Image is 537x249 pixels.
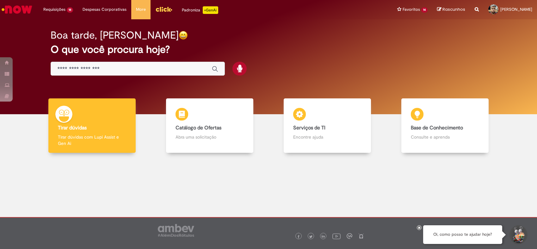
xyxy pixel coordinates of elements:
span: Favoritos [403,6,420,13]
span: More [136,6,146,13]
p: Tirar dúvidas com Lupi Assist e Gen Ai [58,134,126,146]
img: happy-face.png [179,31,188,40]
a: Base de Conhecimento Consulte e aprenda [386,98,504,153]
img: click_logo_yellow_360x200.png [155,4,172,14]
div: Oi, como posso te ajudar hoje? [423,225,502,244]
button: Iniciar Conversa de Suporte [509,225,528,244]
img: logo_footer_ambev_rotulo_gray.png [158,224,194,237]
p: Consulte e aprenda [411,134,479,140]
span: Rascunhos [442,6,465,12]
img: logo_footer_youtube.png [332,232,341,240]
b: Serviços de TI [293,125,325,131]
span: 18 [67,7,73,13]
img: logo_footer_workplace.png [347,233,352,239]
img: ServiceNow [1,3,33,16]
img: logo_footer_linkedin.png [322,235,325,239]
img: logo_footer_facebook.png [297,235,300,238]
a: Tirar dúvidas Tirar dúvidas com Lupi Assist e Gen Ai [33,98,151,153]
span: Despesas Corporativas [83,6,127,13]
h2: Boa tarde, [PERSON_NAME] [51,30,179,41]
a: Catálogo de Ofertas Abra uma solicitação [151,98,268,153]
a: Rascunhos [437,7,465,13]
img: logo_footer_naosei.png [358,233,364,239]
span: [PERSON_NAME] [500,7,532,12]
p: Encontre ajuda [293,134,361,140]
p: Abra uma solicitação [176,134,244,140]
p: +GenAi [203,6,218,14]
a: Serviços de TI Encontre ajuda [268,98,386,153]
span: 14 [421,7,428,13]
b: Base de Conhecimento [411,125,463,131]
img: logo_footer_twitter.png [309,235,312,238]
div: Padroniza [182,6,218,14]
h2: O que você procura hoje? [51,44,486,55]
span: Requisições [43,6,65,13]
b: Tirar dúvidas [58,125,87,131]
b: Catálogo de Ofertas [176,125,221,131]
